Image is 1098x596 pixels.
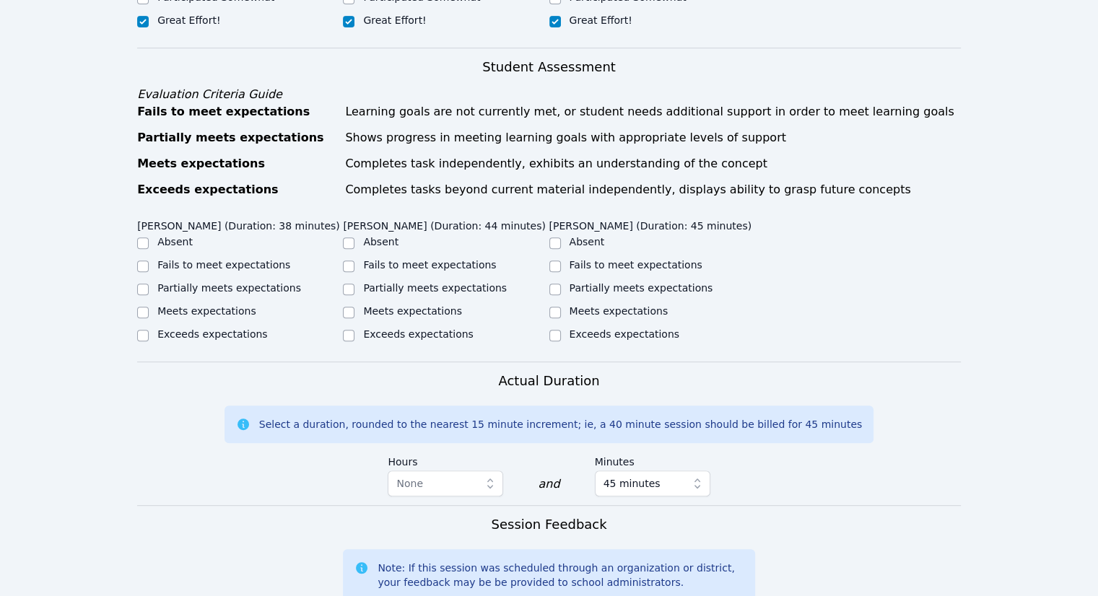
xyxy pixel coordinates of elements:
label: Meets expectations [363,305,462,317]
label: Partially meets expectations [363,282,507,294]
div: Partially meets expectations [137,129,336,146]
h3: Actual Duration [498,371,599,391]
label: Fails to meet expectations [363,259,496,271]
label: Minutes [595,449,710,470]
label: Absent [157,236,193,247]
div: Exceeds expectations [137,181,336,198]
div: Select a duration, rounded to the nearest 15 minute increment; ie, a 40 minute session should be ... [259,417,862,431]
label: Fails to meet expectations [157,259,290,271]
legend: [PERSON_NAME] (Duration: 45 minutes) [549,213,752,235]
label: Great Effort! [570,14,632,26]
label: Exceeds expectations [363,328,473,340]
label: Meets expectations [157,305,256,317]
div: Meets expectations [137,155,336,172]
label: Partially meets expectations [570,282,713,294]
div: Completes tasks beyond current material independently, displays ability to grasp future concepts [345,181,961,198]
span: 45 minutes [604,475,661,492]
div: Evaluation Criteria Guide [137,86,961,103]
legend: [PERSON_NAME] (Duration: 44 minutes) [343,213,546,235]
label: Exceeds expectations [157,328,267,340]
button: 45 minutes [595,470,710,496]
button: None [388,470,503,496]
label: Meets expectations [570,305,668,317]
label: Absent [363,236,398,247]
label: Exceeds expectations [570,328,679,340]
label: Partially meets expectations [157,282,301,294]
div: and [538,476,559,493]
span: None [396,478,423,489]
div: Learning goals are not currently met, or student needs additional support in order to meet learni... [345,103,961,120]
h3: Session Feedback [491,514,606,535]
h3: Student Assessment [137,57,961,77]
div: Note: If this session was scheduled through an organization or district, your feedback may be be ... [378,561,743,590]
label: Fails to meet expectations [570,259,702,271]
div: Completes task independently, exhibits an understanding of the concept [345,155,961,172]
legend: [PERSON_NAME] (Duration: 38 minutes) [137,213,340,235]
label: Absent [570,236,605,247]
div: Shows progress in meeting learning goals with appropriate levels of support [345,129,961,146]
label: Hours [388,449,503,470]
label: Great Effort! [157,14,220,26]
label: Great Effort! [363,14,426,26]
div: Fails to meet expectations [137,103,336,120]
